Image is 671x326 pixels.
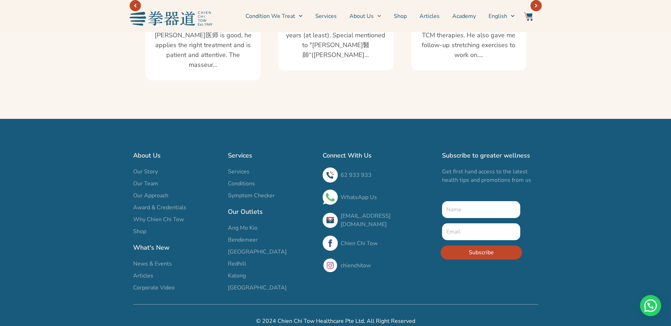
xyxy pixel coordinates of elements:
[228,283,287,292] span: [GEOGRAPHIC_DATA]
[133,191,168,200] span: Our Approach
[441,245,522,260] button: Subscribe
[133,203,221,212] a: Award & Credentials
[228,283,316,292] a: [GEOGRAPHIC_DATA]
[133,271,153,280] span: Articles
[133,227,146,236] span: Shop
[228,179,255,188] span: Conditions
[216,7,515,25] nav: Menu
[228,236,316,244] a: Bendemeer
[323,151,435,160] h2: Connect With Us
[133,260,172,268] span: News & Events
[442,201,521,265] form: New Form
[341,171,372,179] a: 62 933 933
[469,248,494,257] span: Subscribe
[133,260,221,268] a: News & Events
[228,191,316,200] a: Symptom Checker
[133,283,175,292] span: Corporate Video
[133,271,221,280] a: Articles
[394,7,407,25] a: Shop
[442,167,538,184] p: Get first hand access to the latest health tips and promotions from us
[442,223,521,240] input: Email
[420,7,440,25] a: Articles
[133,167,221,176] a: Our Story
[228,167,249,176] span: Services
[133,283,221,292] a: Corporate Video
[133,167,158,176] span: Our Story
[133,227,221,236] a: Shop
[228,248,287,256] span: [GEOGRAPHIC_DATA]
[442,151,538,160] h2: Subscribe to greater wellness
[133,215,184,224] span: Why Chien Chi Tow
[228,151,316,160] h2: Services
[442,201,521,218] input: Name
[489,12,507,20] span: English
[228,271,316,280] a: Katong
[228,224,316,232] a: Ang Mo Kio
[228,224,257,232] span: Ang Mo Kio
[133,203,186,212] span: Award & Credentials
[228,271,246,280] span: Katong
[133,317,538,325] h2: © 2024 Chien Chi Tow Healthcare Pte Ltd. All Right Reserved
[524,12,533,21] img: Website Icon-03
[489,7,515,25] a: English
[315,7,337,25] a: Services
[133,191,221,200] a: Our Approach
[341,193,377,201] a: WhatsApp Us
[133,179,158,188] span: Our Team
[133,243,221,253] h2: What's New
[228,179,316,188] a: Conditions
[228,248,316,256] a: [GEOGRAPHIC_DATA]
[228,260,246,268] span: Redhill
[228,191,275,200] span: Symptom Checker
[341,262,371,269] a: chienchitow
[228,207,316,217] h2: Our Outlets
[133,179,221,188] a: Our Team
[349,7,381,25] a: About Us
[133,215,221,224] a: Why Chien Chi Tow
[228,260,316,268] a: Redhill
[341,212,391,228] a: [EMAIL_ADDRESS][DOMAIN_NAME]
[452,7,476,25] a: Academy
[341,239,378,247] a: Chien Chi Tow
[228,236,258,244] span: Bendemeer
[228,167,316,176] a: Services
[246,7,303,25] a: Condition We Treat
[133,151,221,160] h2: About Us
